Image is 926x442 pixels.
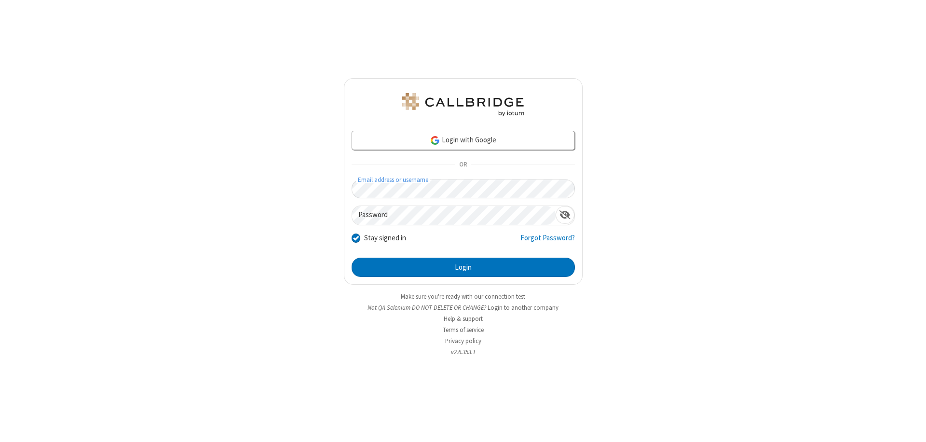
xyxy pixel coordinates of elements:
a: Login with Google [352,131,575,150]
div: Show password [556,206,574,224]
a: Help & support [444,315,483,323]
a: Privacy policy [445,337,481,345]
input: Email address or username [352,180,575,198]
label: Stay signed in [364,233,406,244]
a: Terms of service [443,326,484,334]
img: QA Selenium DO NOT DELETE OR CHANGE [400,93,526,116]
input: Password [352,206,556,225]
span: OR [455,158,471,172]
li: v2.6.353.1 [344,347,583,357]
button: Login [352,258,575,277]
li: Not QA Selenium DO NOT DELETE OR CHANGE? [344,303,583,312]
button: Login to another company [488,303,558,312]
a: Forgot Password? [520,233,575,251]
a: Make sure you're ready with our connection test [401,292,525,301]
img: google-icon.png [430,135,440,146]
